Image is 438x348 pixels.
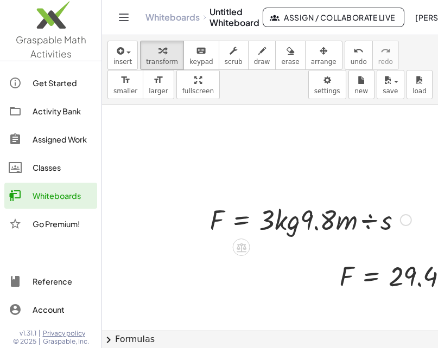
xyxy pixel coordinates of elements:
[16,34,86,60] span: Graspable Math Activities
[33,133,93,146] div: Assigned Work
[281,58,299,66] span: erase
[348,70,374,99] button: new
[248,41,276,70] button: draw
[314,87,340,95] span: settings
[146,58,178,66] span: transform
[353,44,364,57] i: undo
[351,58,367,66] span: undo
[4,297,97,323] a: Account
[39,329,41,338] span: |
[182,87,214,95] span: fullscreen
[272,12,395,22] span: Assign / Collaborate Live
[183,41,219,70] button: keyboardkeypad
[43,337,89,346] span: Graspable, Inc.
[233,239,250,256] div: Apply the same math to both sides of the equation
[354,87,368,95] span: new
[377,70,404,99] button: save
[33,189,93,202] div: Whiteboards
[4,268,97,294] a: Reference
[153,74,163,87] i: format_size
[39,337,41,346] span: |
[107,41,138,70] button: insert
[113,87,137,95] span: smaller
[407,70,433,99] button: load
[383,87,398,95] span: save
[308,70,346,99] button: settings
[4,70,97,96] a: Get Started
[102,331,438,348] button: chevron_rightFormulas
[189,58,213,66] span: keypad
[412,87,427,95] span: load
[263,8,404,27] button: Assign / Collaborate Live
[176,70,220,99] button: fullscreen
[225,58,243,66] span: scrub
[13,337,36,346] span: © 2025
[143,70,174,99] button: format_sizelarger
[380,44,391,57] i: redo
[33,76,93,89] div: Get Started
[107,70,143,99] button: format_sizesmaller
[275,41,305,70] button: erase
[145,12,200,23] a: Whiteboards
[4,183,97,209] a: Whiteboards
[4,126,97,152] a: Assigned Work
[378,58,393,66] span: redo
[372,41,399,70] button: redoredo
[4,154,97,181] a: Classes
[120,74,131,87] i: format_size
[113,58,132,66] span: insert
[311,58,337,66] span: arrange
[305,41,342,70] button: arrange
[102,333,115,346] span: chevron_right
[43,329,89,338] a: Privacy policy
[33,275,93,288] div: Reference
[149,87,168,95] span: larger
[115,9,132,26] button: Toggle navigation
[140,41,184,70] button: transform
[254,58,270,66] span: draw
[33,303,93,316] div: Account
[4,98,97,124] a: Activity Bank
[20,329,36,338] span: v1.31.1
[33,217,93,230] div: Go Premium!
[196,44,206,57] i: keyboard
[33,105,93,118] div: Activity Bank
[219,41,249,70] button: scrub
[33,161,93,174] div: Classes
[345,41,373,70] button: undoundo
